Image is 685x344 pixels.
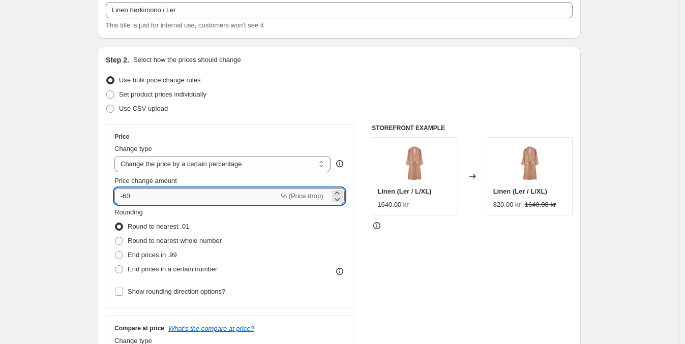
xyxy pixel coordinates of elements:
[128,251,177,259] span: End prices in .99
[168,325,254,332] button: What's the compare at price?
[106,55,129,65] h2: Step 2.
[133,55,241,65] p: Select how the prices should change
[119,105,168,112] span: Use CSV upload
[372,124,573,132] h6: STOREFRONT EXAMPLE
[377,200,408,210] div: 1640.00 kr
[128,288,225,295] span: Show rounding direction options?
[510,143,550,183] img: linen_kimono_ler_pack_1_80x.png
[114,177,177,184] span: Price change amount
[106,2,573,18] input: 30% off holiday sale
[493,200,521,210] div: 820.00 kr
[128,223,189,230] span: Round to nearest .01
[493,187,547,195] span: Linen (Ler / L/XL)
[114,188,279,204] input: -15
[119,90,206,98] span: Set product prices individually
[114,324,164,332] h3: Compare at price
[114,208,143,216] span: Rounding
[128,237,222,244] span: Round to nearest whole number
[335,159,345,169] div: help
[106,21,263,29] span: This title is just for internal use, customers won't see it
[119,76,200,84] span: Use bulk price change rules
[525,200,556,210] strike: 1640.00 kr
[377,187,431,195] span: Linen (Ler / L/XL)
[394,143,435,183] img: linen_kimono_ler_pack_1_80x.png
[114,133,129,141] h3: Price
[114,145,152,152] span: Change type
[281,192,323,200] span: % (Price drop)
[128,265,217,273] span: End prices in a certain number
